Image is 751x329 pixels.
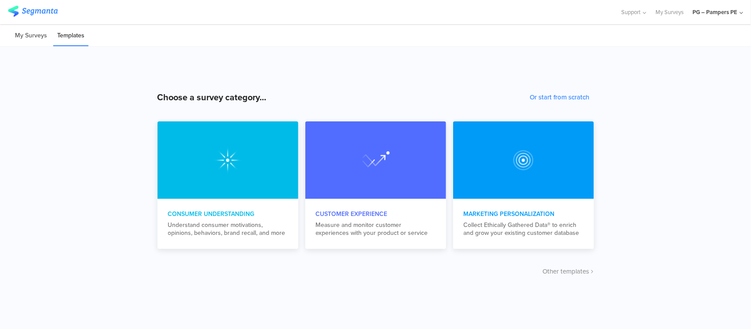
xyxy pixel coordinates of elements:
[622,8,641,16] span: Support
[362,146,390,174] img: marketing_personalization.svg
[158,91,267,104] div: Choose a survey category...
[53,26,88,46] li: Templates
[543,267,590,276] span: Other templates
[11,26,51,46] li: My Surveys
[316,221,436,237] div: Measure and monitor customer experiences with your product or service
[8,6,58,17] img: segmanta logo
[168,221,288,237] div: Understand consumer motivations, opinions, behaviors, brand recall, and more
[316,209,436,219] div: Customer Experience
[543,267,594,276] button: Other templates
[464,221,583,237] div: Collect Ethically Gathered Data® to enrich and grow your existing customer database
[509,146,538,174] img: customer_experience.svg
[168,209,288,219] div: Consumer Understanding
[214,146,242,174] img: consumer_understanding.svg
[464,209,583,219] div: Marketing Personalization
[530,92,590,102] button: Or start from scratch
[692,8,737,16] div: PG – Pampers PE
